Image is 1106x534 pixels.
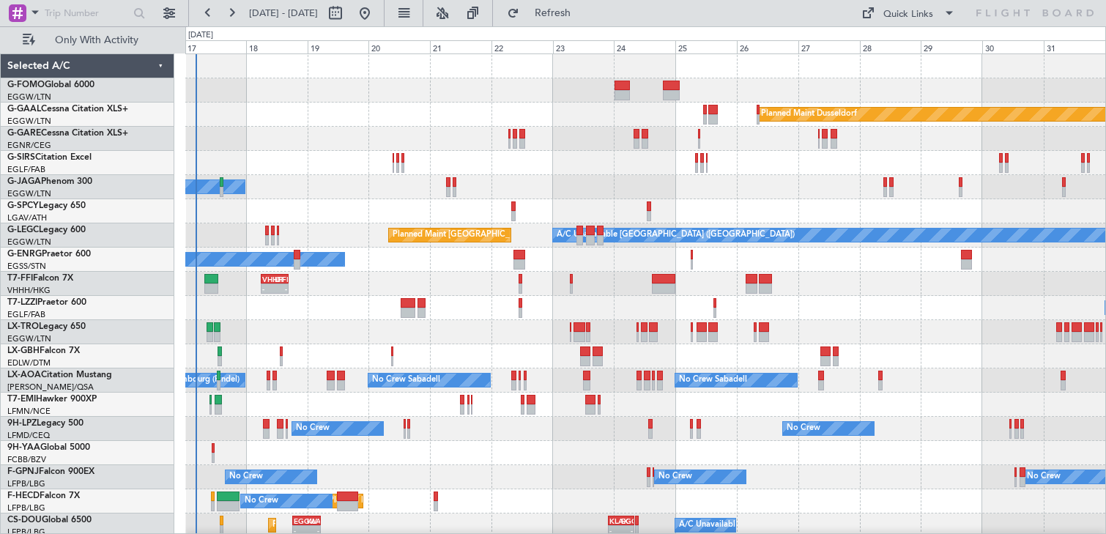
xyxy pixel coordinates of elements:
[262,275,275,283] div: VHHH
[921,40,982,53] div: 29
[249,7,318,20] span: [DATE] - [DATE]
[185,40,246,53] div: 17
[7,92,51,103] a: EGGW/LTN
[7,357,51,368] a: EDLW/DTM
[7,346,80,355] a: LX-GBHFalcon 7X
[7,371,41,379] span: LX-AOA
[7,467,94,476] a: F-GPNJFalcon 900EX
[308,40,369,53] div: 19
[7,129,128,138] a: G-GARECessna Citation XLS+
[7,430,50,441] a: LFMD/CEQ
[491,40,553,53] div: 22
[7,129,41,138] span: G-GARE
[7,105,41,114] span: G-GAAL
[7,164,45,175] a: EGLF/FAB
[553,40,615,53] div: 23
[393,224,623,246] div: Planned Maint [GEOGRAPHIC_DATA] ([GEOGRAPHIC_DATA])
[7,274,33,283] span: T7-FFI
[7,274,73,283] a: T7-FFIFalcon 7X
[7,298,86,307] a: T7-LZZIPraetor 600
[45,2,129,24] input: Trip Number
[522,8,584,18] span: Refresh
[7,443,90,452] a: 9H-YAAGlobal 5000
[7,395,97,404] a: T7-EMIHawker 900XP
[368,40,430,53] div: 20
[7,81,45,89] span: G-FOMO
[609,516,621,525] div: KLAX
[7,419,83,428] a: 9H-LPZLegacy 500
[7,105,128,114] a: G-GAALCessna Citation XLS+
[982,40,1044,53] div: 30
[557,224,795,246] div: A/C Unavailable [GEOGRAPHIC_DATA] ([GEOGRAPHIC_DATA])
[7,153,92,162] a: G-SIRSCitation Excel
[296,418,330,440] div: No Crew
[7,503,45,513] a: LFPB/LBG
[7,250,42,259] span: G-ENRG
[7,419,37,428] span: 9H-LPZ
[430,40,491,53] div: 21
[798,40,860,53] div: 27
[7,177,41,186] span: G-JAGA
[245,490,278,512] div: No Crew
[621,516,633,525] div: EGGW
[500,1,588,25] button: Refresh
[7,371,112,379] a: LX-AOACitation Mustang
[7,346,40,355] span: LX-GBH
[38,35,155,45] span: Only With Activity
[7,226,86,234] a: G-LEGCLegacy 600
[188,29,213,42] div: [DATE]
[7,285,51,296] a: VHHH/HKG
[7,250,91,259] a: G-ENRGPraetor 600
[675,40,737,53] div: 25
[7,406,51,417] a: LFMN/NCE
[7,516,92,524] a: CS-DOUGlobal 6500
[7,492,80,500] a: F-HECDFalcon 7X
[614,40,675,53] div: 24
[7,322,86,331] a: LX-TROLegacy 650
[7,261,46,272] a: EGSS/STN
[737,40,798,53] div: 26
[7,177,92,186] a: G-JAGAPhenom 300
[1027,466,1061,488] div: No Crew
[761,103,857,125] div: Planned Maint Dusseldorf
[7,382,94,393] a: [PERSON_NAME]/QSA
[229,466,263,488] div: No Crew
[1044,40,1105,53] div: 31
[307,516,319,525] div: KLAX
[7,443,40,452] span: 9H-YAA
[7,201,86,210] a: G-SPCYLegacy 650
[7,492,40,500] span: F-HECD
[7,298,37,307] span: T7-LZZI
[16,29,159,52] button: Only With Activity
[7,395,36,404] span: T7-EMI
[7,188,51,199] a: EGGW/LTN
[7,454,46,465] a: FCBB/BZV
[7,81,94,89] a: G-FOMOGlobal 6000
[7,212,47,223] a: LGAV/ATH
[679,369,747,391] div: No Crew Sabadell
[275,275,287,283] div: LTFE
[787,418,820,440] div: No Crew
[7,116,51,127] a: EGGW/LTN
[7,237,51,248] a: EGGW/LTN
[275,284,287,293] div: -
[7,333,51,344] a: EGGW/LTN
[7,478,45,489] a: LFPB/LBG
[7,516,42,524] span: CS-DOU
[860,40,921,53] div: 28
[7,226,39,234] span: G-LEGC
[7,309,45,320] a: EGLF/FAB
[7,140,51,151] a: EGNR/CEG
[854,1,962,25] button: Quick Links
[294,516,306,525] div: EGGW
[246,40,308,53] div: 18
[883,7,933,22] div: Quick Links
[7,322,39,331] span: LX-TRO
[7,467,39,476] span: F-GPNJ
[262,284,275,293] div: -
[7,153,35,162] span: G-SIRS
[658,466,692,488] div: No Crew
[372,369,440,391] div: No Crew Sabadell
[7,201,39,210] span: G-SPCY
